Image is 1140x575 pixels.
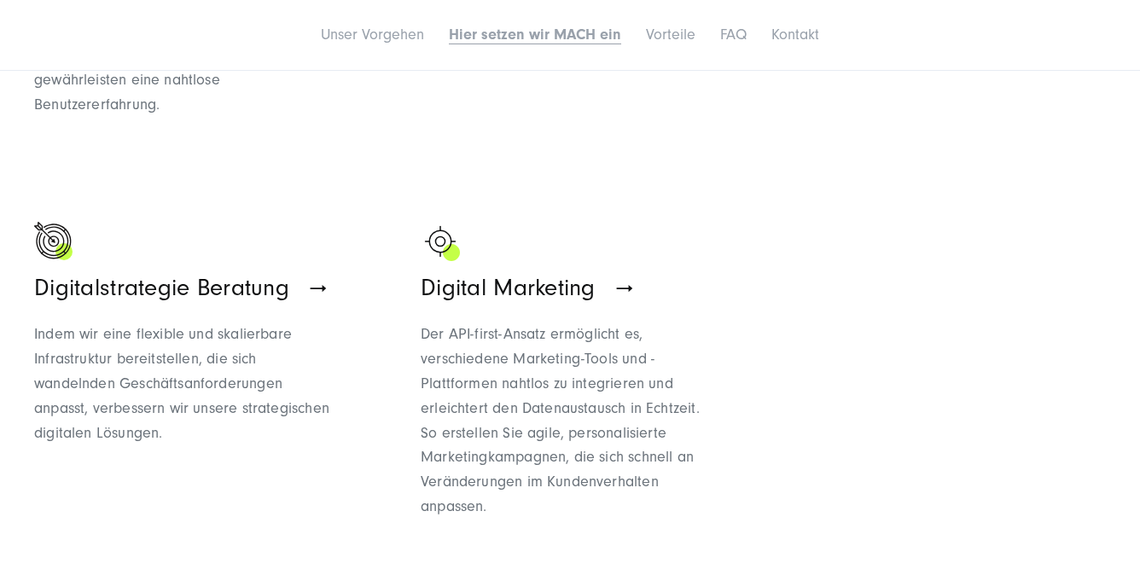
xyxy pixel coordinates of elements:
a: Unser Vorgehen [321,26,424,44]
img: Das Ziel-Symbol in Schwarz mit grünen Akzenten -MACH-Architektur Agentur SUNZINET [421,222,463,264]
a: Kontakt [771,26,819,44]
span: Digital Marketing [421,275,596,301]
a: Zielscheibe Symbol MACH-Architektur Agentur SUNZINET Digitalstrategie Beratung Indem wir eine fle... [34,222,333,551]
a: Das Ziel-Symbol in Schwarz mit grünen Akzenten -MACH-Architektur Agentur SUNZINET Digital Marketi... [421,222,719,551]
a: FAQ [720,26,747,44]
span: Der API-first-Ansatz ermöglicht es, verschiedene Marketing-Tools und -Plattformen nahtlos zu inte... [421,325,700,515]
a: Vorteile [646,26,695,44]
p: Indem wir eine flexible und skalierbare Infrastruktur bereitstellen, die sich wandelnden Geschäft... [34,322,333,445]
a: Hier setzen wir MACH ein [449,26,621,44]
img: Zielscheibe Symbol MACH-Architektur Agentur SUNZINET [34,222,77,264]
span: Digitalstrategie Beratung [34,275,289,301]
